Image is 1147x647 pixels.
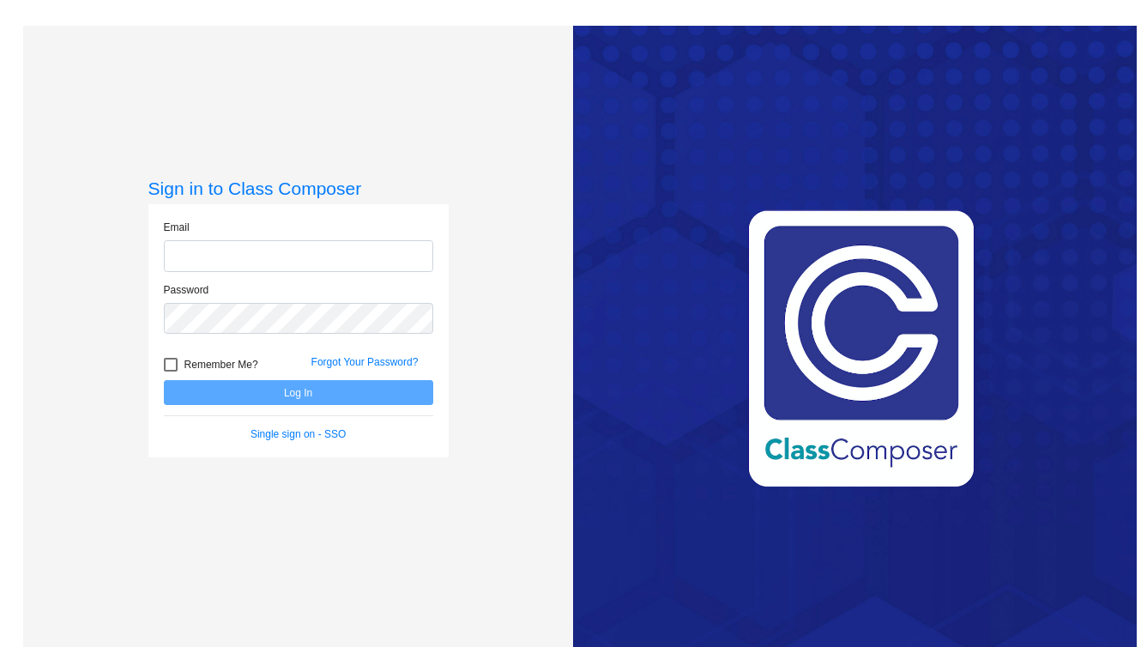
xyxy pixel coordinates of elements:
h3: Sign in to Class Composer [148,178,449,199]
button: Log In [164,380,433,405]
label: Password [164,282,209,298]
label: Email [164,220,190,235]
span: Remember Me? [184,354,258,375]
a: Forgot Your Password? [311,356,419,368]
a: Single sign on - SSO [251,428,346,440]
